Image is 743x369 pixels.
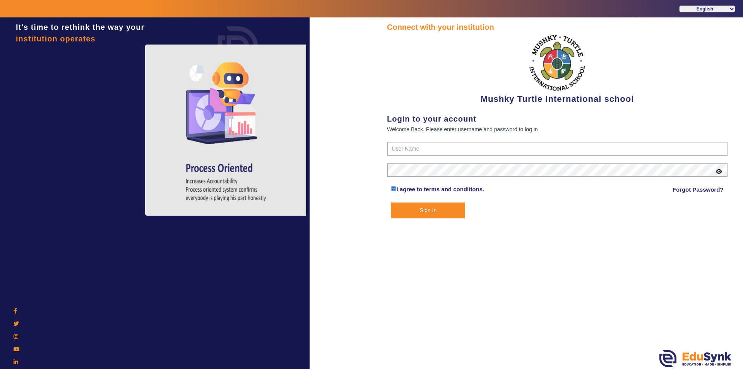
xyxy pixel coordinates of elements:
div: Connect with your institution [387,21,728,33]
span: institution operates [16,34,96,43]
a: Forgot Password? [673,185,724,194]
img: login.png [209,17,267,76]
span: It's time to rethink the way your [16,23,144,31]
div: Mushky Turtle International school [387,33,728,105]
img: f2cfa3ea-8c3d-4776-b57d-4b8cb03411bc [528,33,586,93]
img: edusynk.png [659,350,731,367]
input: User Name [387,142,728,156]
button: Sign In [391,203,465,218]
a: I agree to terms and conditions. [396,186,484,192]
img: login4.png [145,45,308,216]
div: Welcome Back, Please enter username and password to log in [387,125,728,134]
div: Login to your account [387,113,728,125]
